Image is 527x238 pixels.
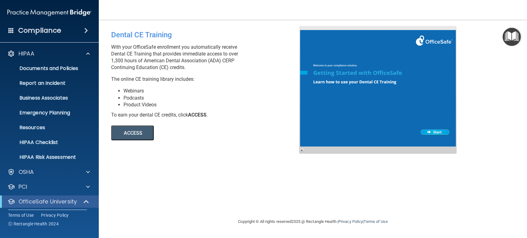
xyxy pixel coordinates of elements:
[8,221,59,227] span: Ⓒ Rectangle Health 2024
[123,88,304,94] li: Webinars
[123,95,304,101] li: Podcasts
[200,212,426,232] div: Copyright © All rights reserved 2025 @ Rectangle Health | |
[338,219,363,224] a: Privacy Policy
[19,183,27,191] p: PCI
[41,212,69,218] a: Privacy Policy
[111,112,304,118] div: To earn your dental CE credits, click .
[19,198,77,205] p: OfficeSafe University
[7,50,90,57] a: HIPAA
[364,219,387,224] a: Terms of Use
[188,112,207,118] b: ACCESS
[18,26,61,35] h4: Compliance
[7,183,90,191] a: PCI
[4,110,88,116] p: Emergency Planning
[7,198,90,205] a: OfficeSafe University
[19,50,34,57] p: HIPAA
[111,131,280,136] a: ACCESS
[8,212,34,218] a: Terms of Use
[111,125,154,140] button: ACCESS
[4,80,88,86] p: Report an Incident
[111,44,304,71] p: With your OfficeSafe enrollment you automatically receive Dental CE Training that provides immedi...
[4,154,88,160] p: HIPAA Risk Assessment
[7,168,90,176] a: OSHA
[111,76,304,83] p: The online CE training library includes:
[4,95,88,101] p: Business Associates
[4,65,88,72] p: Documents and Policies
[4,125,88,131] p: Resources
[503,28,521,46] button: Open Resource Center
[7,6,91,19] img: PMB logo
[19,168,34,176] p: OSHA
[123,101,304,108] li: Product Videos
[111,26,304,44] div: Dental CE Training
[4,139,88,146] p: HIPAA Checklist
